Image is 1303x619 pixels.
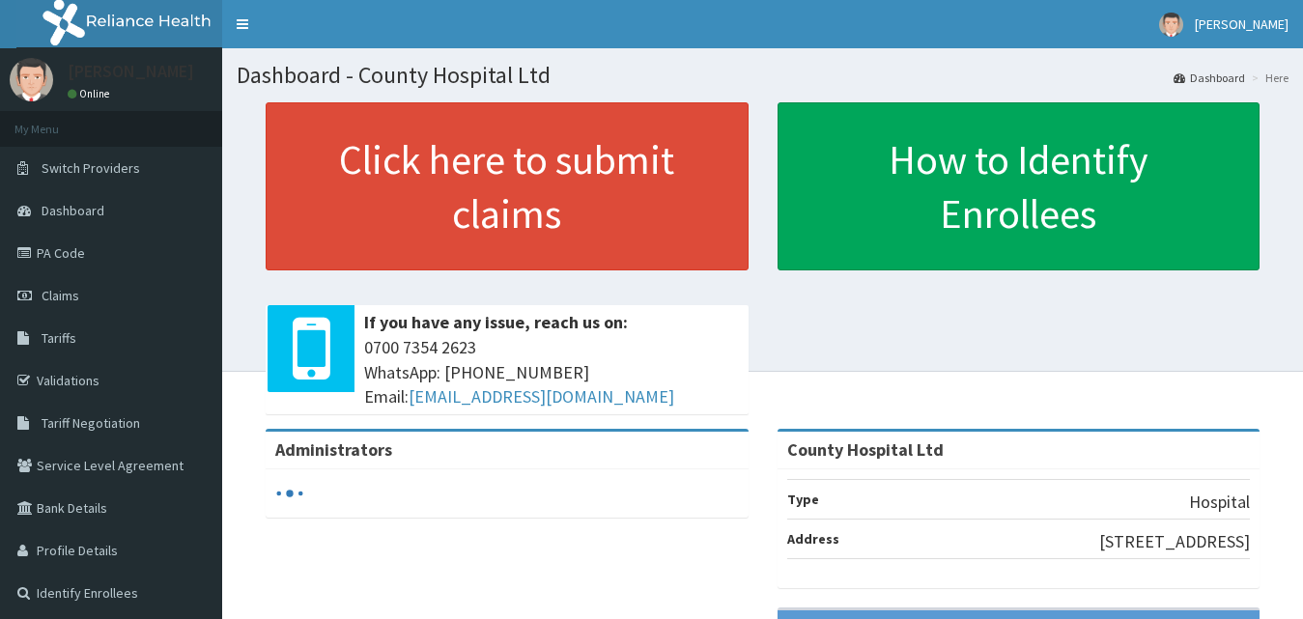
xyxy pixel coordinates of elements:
[275,479,304,508] svg: audio-loading
[409,385,674,408] a: [EMAIL_ADDRESS][DOMAIN_NAME]
[778,102,1261,270] a: How to Identify Enrollees
[1247,70,1289,86] li: Here
[1189,490,1250,515] p: Hospital
[787,491,819,508] b: Type
[42,159,140,177] span: Switch Providers
[787,530,839,548] b: Address
[1195,15,1289,33] span: [PERSON_NAME]
[42,414,140,432] span: Tariff Negotiation
[1099,529,1250,554] p: [STREET_ADDRESS]
[10,58,53,101] img: User Image
[266,102,749,270] a: Click here to submit claims
[275,438,392,461] b: Administrators
[1174,70,1245,86] a: Dashboard
[42,202,104,219] span: Dashboard
[42,287,79,304] span: Claims
[787,438,944,461] strong: County Hospital Ltd
[237,63,1289,88] h1: Dashboard - County Hospital Ltd
[364,311,628,333] b: If you have any issue, reach us on:
[1159,13,1183,37] img: User Image
[68,87,114,100] a: Online
[68,63,194,80] p: [PERSON_NAME]
[42,329,76,347] span: Tariffs
[364,335,739,409] span: 0700 7354 2623 WhatsApp: [PHONE_NUMBER] Email:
